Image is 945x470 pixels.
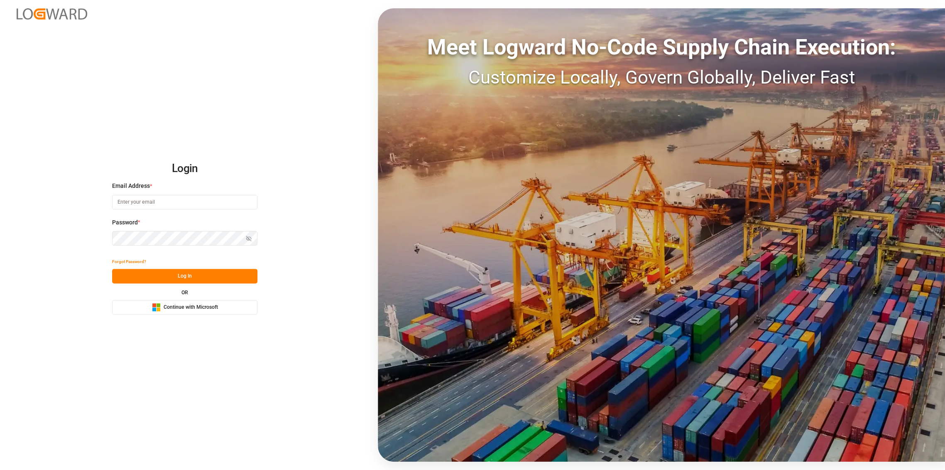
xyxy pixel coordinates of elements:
div: Customize Locally, Govern Globally, Deliver Fast [378,64,945,91]
h2: Login [112,155,257,182]
input: Enter your email [112,195,257,209]
span: Password [112,218,138,227]
button: Log In [112,269,257,283]
img: Logward_new_orange.png [17,8,87,20]
span: Continue with Microsoft [164,304,218,311]
div: Meet Logward No-Code Supply Chain Execution: [378,31,945,64]
span: Email Address [112,182,150,190]
small: OR [181,290,188,295]
button: Forgot Password? [112,254,146,269]
button: Continue with Microsoft [112,300,257,315]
